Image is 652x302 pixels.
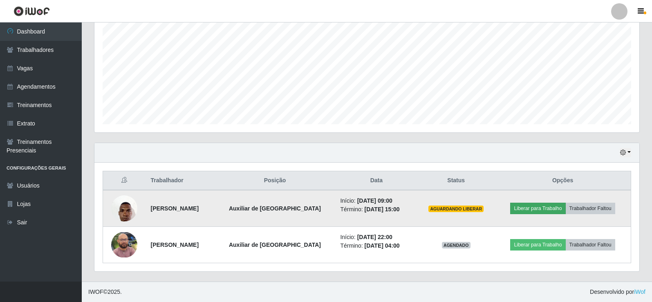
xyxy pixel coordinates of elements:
[590,288,645,296] span: Desenvolvido por
[566,203,615,214] button: Trabalhador Faltou
[428,206,484,212] span: AGUARDANDO LIBERAR
[365,242,400,249] time: [DATE] 04:00
[495,171,631,190] th: Opções
[510,239,565,251] button: Liberar para Trabalho
[340,233,412,242] li: Início:
[88,288,122,296] span: © 2025 .
[335,171,417,190] th: Data
[111,232,137,258] img: 1758902107724.jpeg
[340,242,412,250] li: Término:
[566,239,615,251] button: Trabalhador Faltou
[365,206,400,213] time: [DATE] 15:00
[510,203,565,214] button: Liberar para Trabalho
[340,197,412,205] li: Início:
[229,205,321,212] strong: Auxiliar de [GEOGRAPHIC_DATA]
[146,171,215,190] th: Trabalhador
[357,197,392,204] time: [DATE] 09:00
[151,242,199,248] strong: [PERSON_NAME]
[417,171,495,190] th: Status
[111,191,137,226] img: 1705573707833.jpeg
[215,171,336,190] th: Posição
[634,289,645,295] a: iWof
[340,205,412,214] li: Término:
[357,234,392,240] time: [DATE] 22:00
[442,242,471,248] span: AGENDADO
[229,242,321,248] strong: Auxiliar de [GEOGRAPHIC_DATA]
[13,6,50,16] img: CoreUI Logo
[88,289,103,295] span: IWOF
[151,205,199,212] strong: [PERSON_NAME]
